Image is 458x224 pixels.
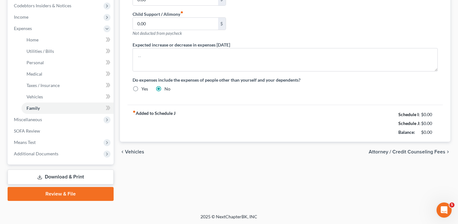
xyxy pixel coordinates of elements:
[8,187,114,201] a: Review & File
[8,170,114,184] a: Download & Print
[120,149,144,154] button: chevron_left Vehicles
[27,48,54,54] span: Utilities / Bills
[421,120,438,127] div: $0.00
[27,37,39,42] span: Home
[398,112,420,117] strong: Schedule I:
[437,202,452,218] iframe: Intercom live chat
[27,71,42,77] span: Medical
[14,26,32,31] span: Expenses
[133,31,182,36] span: Not deducted from paycheck
[133,41,230,48] label: Expected increase or decrease in expenses [DATE]
[21,68,114,80] a: Medical
[369,149,450,154] button: Attorney / Credit Counseling Fees chevron_right
[133,18,218,30] input: --
[180,11,183,14] i: fiber_manual_record
[133,110,136,113] i: fiber_manual_record
[421,129,438,135] div: $0.00
[421,111,438,118] div: $0.00
[21,103,114,114] a: Family
[21,34,114,46] a: Home
[133,11,183,17] label: Child Support / Alimony
[21,46,114,57] a: Utilities / Bills
[141,86,148,92] label: Yes
[218,18,226,30] div: $
[14,14,28,20] span: Income
[27,94,43,99] span: Vehicles
[398,121,420,126] strong: Schedule J:
[164,86,170,92] label: No
[9,125,114,137] a: SOFA Review
[120,149,125,154] i: chevron_left
[21,80,114,91] a: Taxes / Insurance
[27,83,60,88] span: Taxes / Insurance
[398,129,415,135] strong: Balance:
[27,105,40,111] span: Family
[14,140,36,145] span: Means Test
[14,3,71,8] span: Codebtors Insiders & Notices
[14,128,40,134] span: SOFA Review
[21,57,114,68] a: Personal
[21,91,114,103] a: Vehicles
[133,110,175,137] strong: Added to Schedule J
[133,77,438,83] label: Do expenses include the expenses of people other than yourself and your dependents?
[369,149,445,154] span: Attorney / Credit Counseling Fees
[125,149,144,154] span: Vehicles
[14,117,42,122] span: Miscellaneous
[27,60,44,65] span: Personal
[445,149,450,154] i: chevron_right
[449,202,455,208] span: 5
[14,151,58,156] span: Additional Documents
